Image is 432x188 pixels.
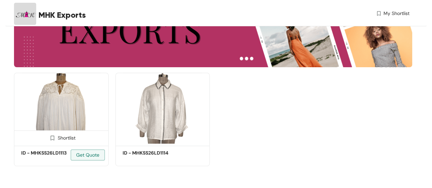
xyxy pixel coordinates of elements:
[123,149,181,157] h5: ID - MHKSS26LD1114
[49,135,56,141] img: Shortlist
[39,9,86,21] span: MHK Exports
[115,73,210,144] img: 3db775dd-0964-4f61-ae9c-56e955338ed0
[21,149,79,157] h5: ID - MHKSS26LD1113
[76,151,99,159] span: Get Quote
[47,134,75,141] div: Shortlist
[384,10,409,17] span: My Shortlist
[14,3,36,25] img: Buyer Portal
[376,10,382,17] img: wishlist
[71,149,105,160] button: Get Quote
[14,73,109,144] img: 0c33acb4-1cfb-4816-9970-88a4920cfb63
